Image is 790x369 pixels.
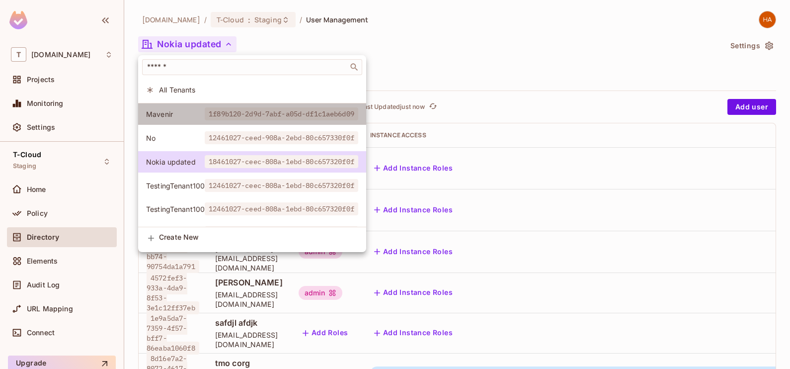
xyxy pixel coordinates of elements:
[205,107,358,120] span: 1f89b120-2d9d-7abf-a05d-df1c1aeb6d09
[138,103,366,125] div: Show only users with a role in this tenant: Mavenir
[138,127,366,149] div: Show only users with a role in this tenant: No
[159,85,358,94] span: All Tenants
[146,204,205,214] span: TestingTenant100
[205,179,358,192] span: 12461027-ceec-808a-1ebd-80c657320f0f
[205,202,358,215] span: 12461027-ceed-808a-1ebd-80c657320f0f
[138,222,366,244] div: Show only users with a role in this tenant: TestingTenant100
[138,151,366,173] div: Show only users with a role in this tenant: Nokia updated
[146,157,205,167] span: Nokia updated
[138,198,366,220] div: Show only users with a role in this tenant: TestingTenant100
[205,131,358,144] span: 12461027-ceed-908a-2ebd-80c657330f0f
[159,233,358,241] span: Create New
[146,181,205,190] span: TestingTenant100
[205,226,358,239] span: 12461027-ceed-908a-1ebd-80c657320f0f
[146,133,205,143] span: No
[138,175,366,196] div: Show only users with a role in this tenant: TestingTenant100
[146,109,205,119] span: Mavenir
[205,155,358,168] span: 18461027-ceec-808a-1ebd-80c657320f0f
